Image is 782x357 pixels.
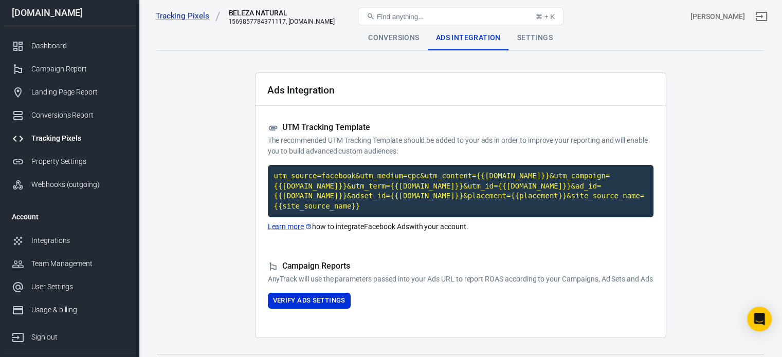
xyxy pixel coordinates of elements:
code: Click to copy [268,165,653,217]
div: Conversions [360,26,427,50]
a: Sign out [4,322,135,349]
div: Team Management [31,258,127,269]
a: Integrations [4,229,135,252]
button: Find anything...⌘ + K [358,8,563,25]
p: how to integrate Facebook Ads with your account. [268,221,653,232]
div: Integrations [31,235,127,246]
a: Usage & billing [4,298,135,322]
h5: Campaign Reports [268,261,653,272]
div: Ads Integration [428,26,509,50]
a: User Settings [4,275,135,298]
div: Landing Page Report [31,87,127,98]
a: Webhooks (outgoing) [4,173,135,196]
a: Conversions Report [4,104,135,127]
div: Campaign Report [31,64,127,74]
div: Settings [509,26,561,50]
div: ⌘ + K [536,13,555,21]
div: Conversions Report [31,110,127,121]
button: Verify Ads Settings [268,293,351,309]
div: Sign out [31,332,127,343]
a: Team Management [4,252,135,275]
div: Account id: 4UGDXuEy [690,11,745,22]
a: Dashboard [4,34,135,58]
h2: Ads Integration [267,85,335,96]
div: User Settings [31,281,127,292]
p: AnyTrack will use the parameters passed into your Ads URL to report ROAS according to your Campai... [268,274,653,285]
a: Learn more [268,221,313,232]
a: Sign out [749,4,774,29]
div: BELEZA NATURAL [228,8,331,18]
a: Tracking Pixels [156,11,221,22]
a: Tracking Pixels [4,127,135,150]
p: The recommended UTM Tracking Template should be added to your ads in order to improve your report... [268,135,653,157]
h5: UTM Tracking Template [268,122,653,133]
div: Usage & billing [31,305,127,315]
div: 1569857784371117, bdcnews.site [228,18,335,25]
a: Campaign Report [4,58,135,81]
a: Landing Page Report [4,81,135,104]
div: Webhooks (outgoing) [31,179,127,190]
div: Open Intercom Messenger [747,307,772,331]
li: Account [4,204,135,229]
a: Property Settings [4,150,135,173]
div: Tracking Pixels [31,133,127,144]
div: [DOMAIN_NAME] [4,8,135,17]
div: Dashboard [31,41,127,51]
div: Property Settings [31,156,127,167]
span: Find anything... [377,13,424,21]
